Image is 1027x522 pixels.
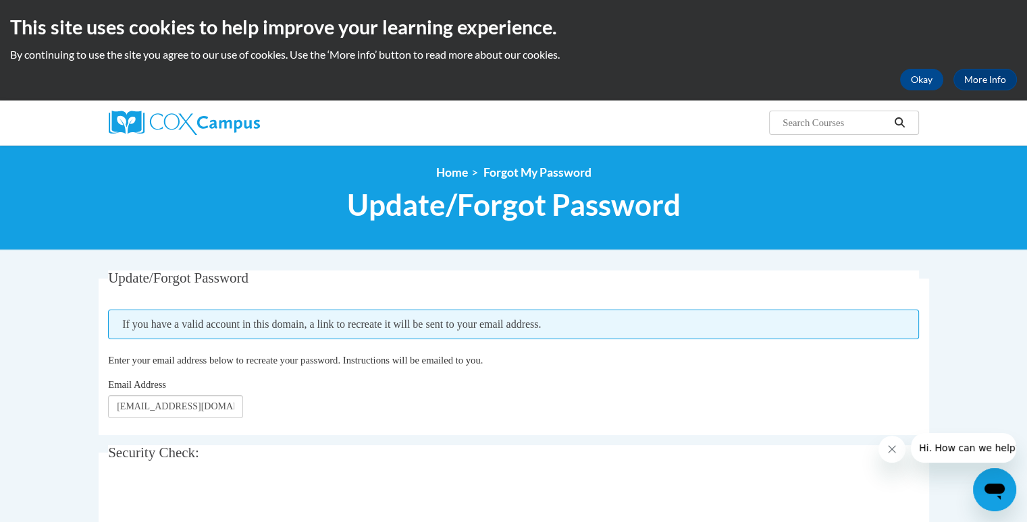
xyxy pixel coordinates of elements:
span: Update/Forgot Password [347,187,681,223]
a: Home [436,165,468,179]
a: More Info [953,69,1017,90]
iframe: Message from company [911,433,1016,463]
img: Cox Campus [109,111,260,135]
p: By continuing to use the site you agree to our use of cookies. Use the ‘More info’ button to read... [10,47,1017,62]
iframe: Close message [878,436,905,463]
a: Cox Campus [109,111,365,135]
button: Search [889,115,910,131]
span: Enter your email address below to recreate your password. Instructions will be emailed to you. [108,355,483,366]
span: Hi. How can we help? [8,9,109,20]
span: Update/Forgot Password [108,270,248,286]
input: Email [108,395,243,418]
h2: This site uses cookies to help improve your learning experience. [10,13,1017,40]
span: Security Check: [108,444,199,461]
input: Search Courses [781,115,889,131]
span: Email Address [108,379,166,390]
span: Forgot My Password [483,165,591,179]
span: If you have a valid account in this domain, a link to recreate it will be sent to your email addr... [108,310,919,339]
button: Okay [900,69,943,90]
iframe: Button to launch messaging window [973,468,1016,511]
